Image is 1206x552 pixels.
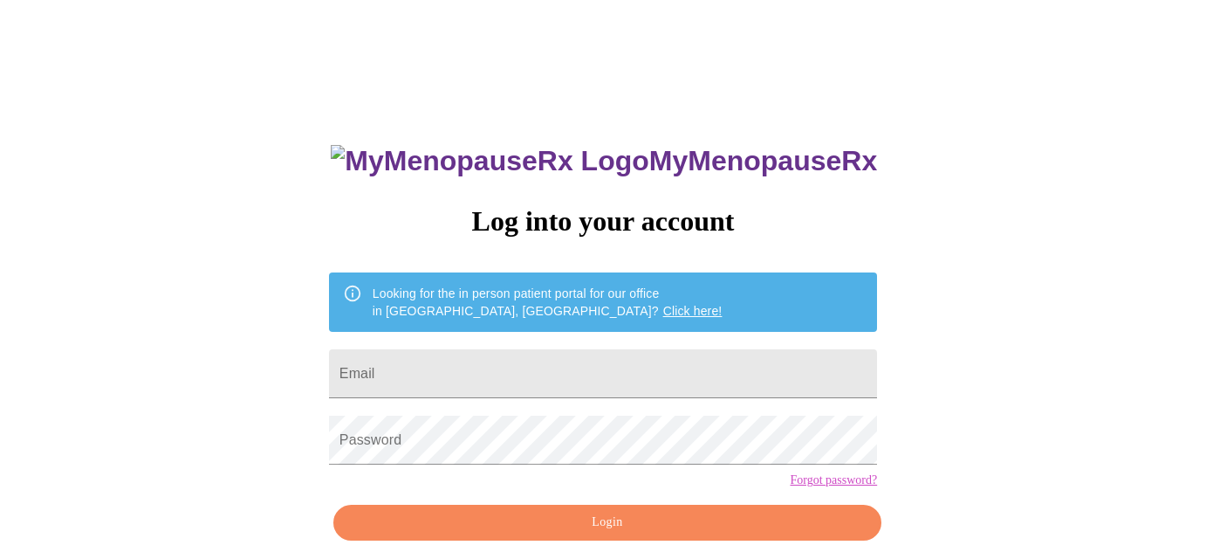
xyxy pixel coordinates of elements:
[790,473,877,487] a: Forgot password?
[333,505,881,541] button: Login
[331,145,648,177] img: MyMenopauseRx Logo
[353,512,861,534] span: Login
[663,304,723,318] a: Click here!
[329,205,877,238] h3: Log into your account
[331,145,877,177] h3: MyMenopauseRx
[373,278,723,327] div: Looking for the in person patient portal for our office in [GEOGRAPHIC_DATA], [GEOGRAPHIC_DATA]?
